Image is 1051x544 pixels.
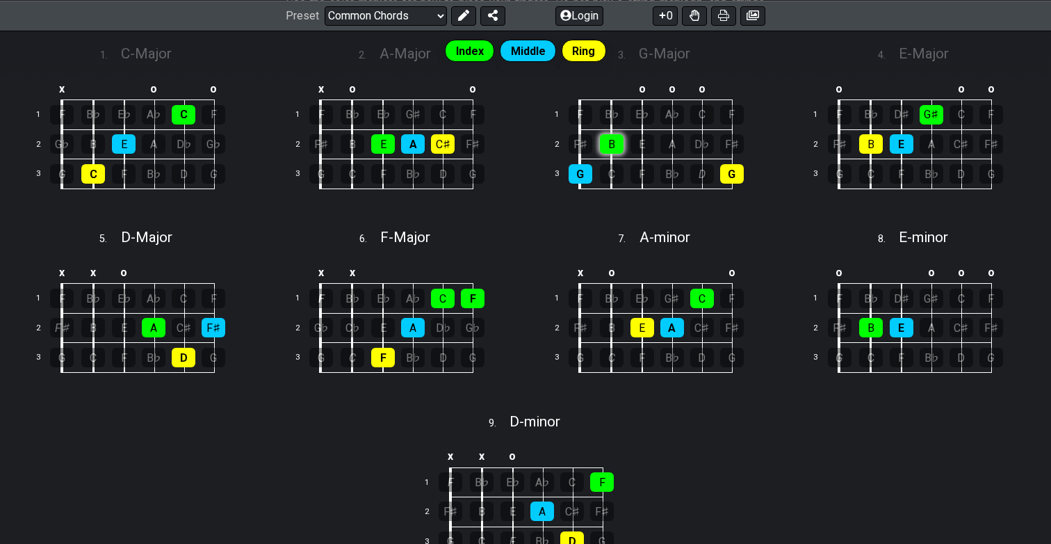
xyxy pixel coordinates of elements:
[511,41,546,61] span: Middle
[461,105,484,125] div: F
[920,348,943,367] div: B♭
[309,134,333,154] div: F♯
[172,134,195,154] div: D♭
[81,105,105,125] div: B♭
[859,348,883,367] div: C
[28,100,61,130] td: 1
[859,318,883,337] div: B
[431,105,455,125] div: C
[50,318,74,337] div: F♯
[202,348,225,367] div: G
[142,134,165,154] div: A
[112,164,136,184] div: F
[309,289,333,308] div: F
[287,129,320,159] td: 2
[28,159,61,189] td: 3
[371,105,395,125] div: E♭
[500,502,524,521] div: E
[439,502,462,521] div: F♯
[979,164,1003,184] div: G
[81,289,105,308] div: B♭
[555,6,603,25] button: Login
[466,445,498,467] td: x
[434,445,466,467] td: x
[81,134,105,154] div: B
[46,77,78,100] td: x
[546,100,580,130] td: 1
[950,318,973,337] div: C♯
[920,105,943,125] div: G♯
[546,313,580,343] td: 2
[337,77,368,100] td: o
[564,261,596,284] td: x
[890,134,913,154] div: E
[806,100,839,130] td: 1
[600,289,624,308] div: B♭
[859,105,883,125] div: B♭
[81,348,105,367] div: C
[461,348,484,367] div: G
[458,77,488,100] td: o
[461,289,484,308] div: F
[630,164,654,184] div: F
[569,348,592,367] div: G
[596,261,627,284] td: o
[806,313,839,343] td: 2
[920,164,943,184] div: B♭
[572,41,595,61] span: Ring
[309,348,333,367] div: G
[660,318,684,337] div: A
[690,105,714,125] div: C
[950,134,973,154] div: C♯
[461,134,484,154] div: F♯
[806,159,839,189] td: 3
[28,129,61,159] td: 2
[806,129,839,159] td: 2
[78,261,109,284] td: x
[639,229,690,246] span: A - minor
[618,232,639,247] span: 7 .
[690,348,714,367] div: D
[142,318,165,337] div: A
[600,164,624,184] div: C
[660,348,684,367] div: B♭
[916,261,946,284] td: o
[950,289,973,308] div: C
[341,318,364,337] div: C♭
[497,445,528,467] td: o
[600,348,624,367] div: C
[806,284,839,314] td: 1
[690,134,714,154] div: D♭
[287,284,320,314] td: 1
[500,472,524,492] div: E♭
[569,105,592,125] div: F
[480,6,505,25] button: Share Preset
[112,134,136,154] div: E
[470,472,494,492] div: B♭
[50,348,74,367] div: G
[371,134,395,154] div: E
[569,289,592,308] div: F
[401,289,425,308] div: A♭
[202,134,225,154] div: G♭
[630,134,654,154] div: E
[461,318,484,337] div: G♭
[828,134,852,154] div: F♯
[717,261,747,284] td: o
[546,284,580,314] td: 1
[630,318,654,337] div: E
[112,348,136,367] div: F
[431,134,455,154] div: C♯
[690,318,714,337] div: C♯
[431,164,455,184] div: D
[660,289,684,308] div: G♯
[50,289,74,308] div: F
[890,289,913,308] div: D♯
[859,134,883,154] div: B
[401,348,425,367] div: B♭
[202,105,225,125] div: F
[341,289,364,308] div: B♭
[50,105,74,125] div: F
[569,134,592,154] div: F♯
[660,105,684,125] div: A♭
